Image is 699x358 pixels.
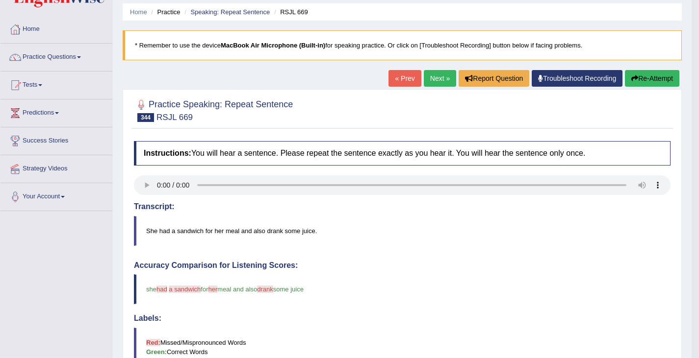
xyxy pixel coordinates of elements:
span: meal and also [217,286,257,293]
a: Success Stories [0,127,112,152]
b: MacBook Air Microphone (Built-in) [221,42,325,49]
a: Home [130,8,147,16]
a: Your Account [0,183,112,208]
blockquote: * Remember to use the device for speaking practice. Or click on [Troubleshoot Recording] button b... [123,30,682,60]
span: a sandwich [169,286,201,293]
b: Green: [146,348,167,356]
small: RSJL 669 [156,113,193,122]
span: drank [257,286,273,293]
span: had [156,286,167,293]
a: Next » [424,70,456,87]
a: Speaking: Repeat Sentence [190,8,270,16]
h4: Labels: [134,314,671,323]
span: 344 [137,113,154,122]
span: for [201,286,208,293]
a: « Prev [388,70,421,87]
a: Practice Questions [0,44,112,68]
h2: Practice Speaking: Repeat Sentence [134,97,293,122]
span: some juice [273,286,304,293]
b: Instructions: [144,149,191,157]
button: Re-Attempt [625,70,679,87]
a: Predictions [0,99,112,124]
li: Practice [149,7,180,17]
span: she [146,286,156,293]
a: Tests [0,72,112,96]
a: Troubleshoot Recording [532,70,622,87]
button: Report Question [459,70,529,87]
blockquote: She had a sandwich for her meal and also drank some juice. [134,216,671,246]
h4: Transcript: [134,202,671,211]
a: Home [0,16,112,40]
a: Strategy Videos [0,155,112,180]
li: RSJL 669 [272,7,308,17]
b: Red: [146,339,160,346]
h4: Accuracy Comparison for Listening Scores: [134,261,671,270]
h4: You will hear a sentence. Please repeat the sentence exactly as you hear it. You will hear the se... [134,141,671,166]
span: her [208,286,218,293]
